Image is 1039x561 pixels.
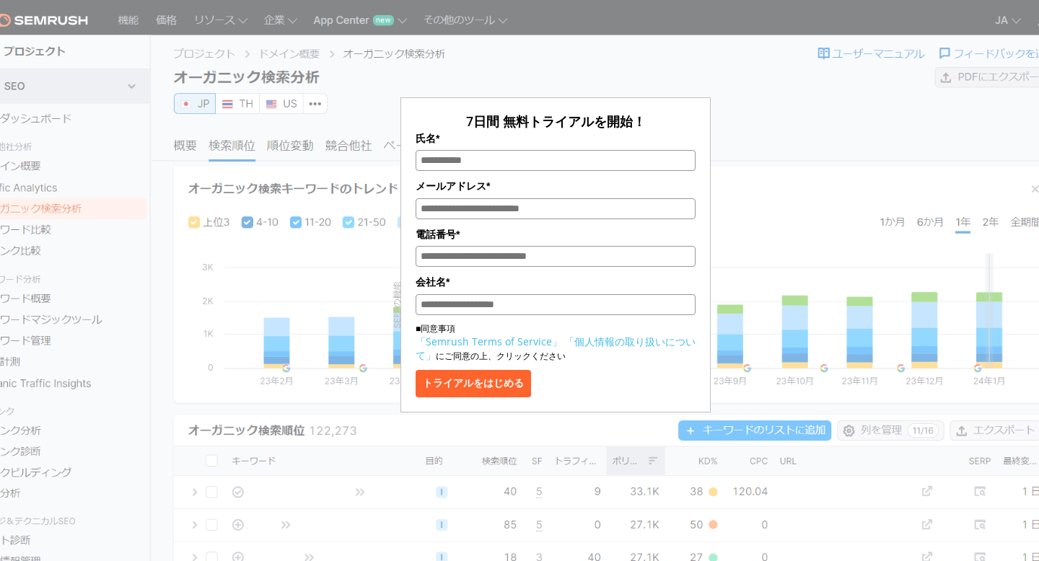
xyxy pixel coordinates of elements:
[416,370,531,397] button: トライアルをはじめる
[416,335,562,348] a: 「Semrush Terms of Service」
[416,226,696,242] label: 電話番号*
[416,322,696,363] p: ■同意事項 にご同意の上、クリックください
[466,112,646,130] span: 7日間 無料トライアルを開始！
[416,335,696,362] a: 「個人情報の取り扱いについて」
[416,178,696,194] label: メールアドレス*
